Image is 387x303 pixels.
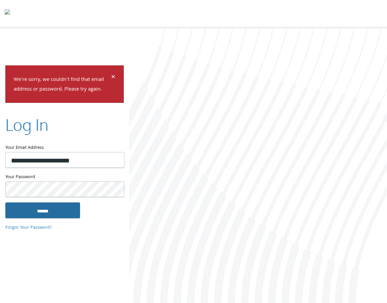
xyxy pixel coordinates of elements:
[111,74,115,82] button: Dismiss alert
[14,75,110,95] p: We're sorry, we couldn't find that email address or password. Please try again.
[5,224,52,231] a: Forgot Your Password?
[111,71,115,84] span: ×
[5,113,48,136] h2: Log In
[5,173,124,181] label: Your Password
[5,7,10,20] img: todyl-logo-dark.svg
